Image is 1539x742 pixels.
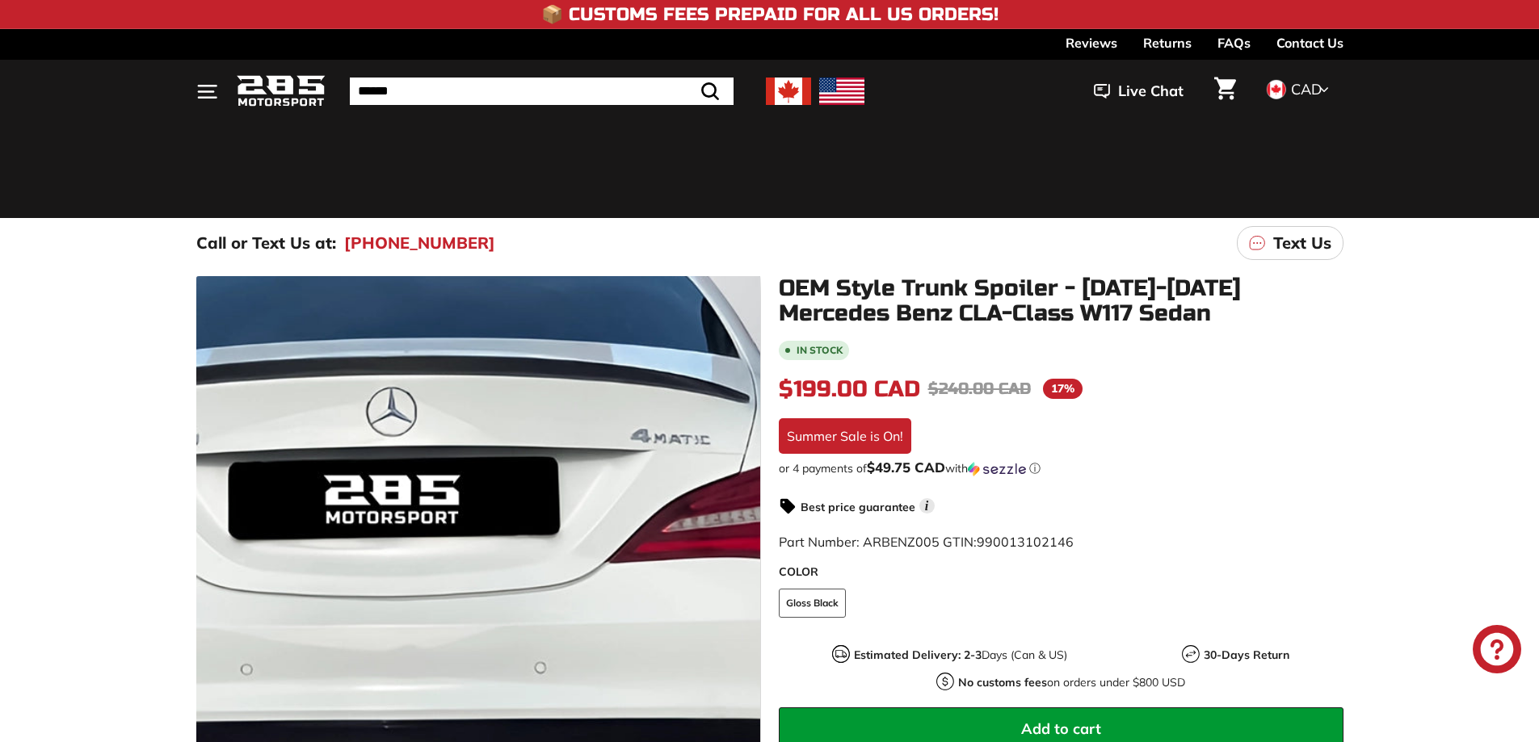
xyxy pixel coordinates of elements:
p: on orders under $800 USD [958,674,1185,691]
span: CAD [1291,80,1322,99]
a: Cart [1205,64,1246,119]
a: Contact Us [1276,29,1343,57]
inbox-online-store-chat: Shopify online store chat [1468,625,1526,677]
strong: Estimated Delivery: 2-3 [854,648,982,662]
a: [PHONE_NUMBER] [344,231,495,255]
span: $240.00 CAD [928,379,1031,399]
span: i [919,498,935,514]
button: Live Chat [1073,71,1205,111]
span: $199.00 CAD [779,375,920,403]
span: 990013102146 [977,534,1074,550]
p: Call or Text Us at: [196,231,336,255]
span: Add to cart [1021,719,1101,738]
strong: 30-Days Return [1204,648,1289,662]
h4: 📦 Customs Fees Prepaid for All US Orders! [541,5,999,24]
strong: Best price guarantee [801,500,915,514]
p: Days (Can & US) [854,647,1067,664]
div: Summer Sale is On! [779,418,911,454]
div: or 4 payments of$49.75 CADwithSezzle Click to learn more about Sezzle [779,460,1343,476]
p: Text Us [1273,231,1331,255]
label: COLOR [779,564,1343,581]
img: Logo_285_Motorsport_areodynamics_components [237,73,326,111]
span: Live Chat [1118,81,1184,102]
img: Sezzle [968,462,1026,476]
a: Returns [1143,29,1192,57]
h1: OEM Style Trunk Spoiler - [DATE]-[DATE] Mercedes Benz CLA-Class W117 Sedan [779,276,1343,326]
div: or 4 payments of with [779,460,1343,476]
span: Part Number: ARBENZ005 GTIN: [779,534,1074,550]
strong: No customs fees [958,675,1047,690]
a: Reviews [1066,29,1117,57]
span: $49.75 CAD [867,459,945,476]
input: Search [350,78,734,105]
a: FAQs [1217,29,1251,57]
span: 17% [1043,379,1083,399]
b: In stock [797,346,843,355]
a: Text Us [1237,226,1343,260]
